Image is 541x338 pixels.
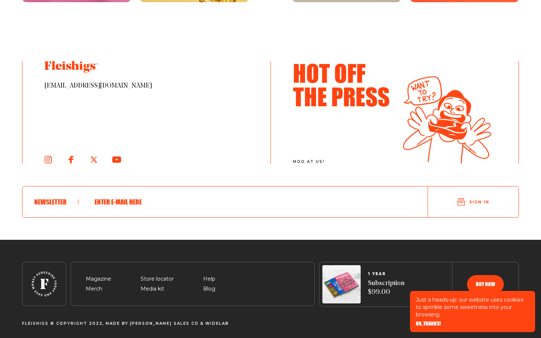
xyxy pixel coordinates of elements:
button: OK, THANKS! [416,321,441,326]
span: Blog [203,285,215,293]
a: Store locator [141,275,174,282]
span: 1 YEAR [368,272,404,276]
img: Magazines image [322,265,361,303]
a: [PERSON_NAME] Sales CO [130,321,199,326]
p: Just a heads-up: our website uses cookies to sprinkle some sweetness into your browsing. [416,296,529,318]
h3: Hot Off The Press [293,61,392,108]
span: Media kit [141,285,164,293]
span: Merch [86,285,102,293]
button: Buy now [467,275,504,293]
button: Sign in [428,189,519,214]
a: Merch [86,285,102,292]
span: Fleishigs © Copyright 2022 [22,321,103,326]
span: Buy now [476,282,495,287]
a: Media kit [141,285,164,292]
span: Help [203,275,215,284]
span: moo at us! [293,160,392,164]
a: Help [203,275,215,282]
span: Magazine [86,275,111,284]
input: Enter e-mail here [90,192,404,211]
span: & [200,321,204,326]
span: Widelab [205,321,229,326]
a: Widelab [205,321,229,326]
span: [PERSON_NAME] Sales CO [130,321,199,326]
span: Sign in [469,199,489,205]
a: Magazine [86,275,111,282]
span: , [103,321,104,326]
span: Made By [106,321,128,326]
span: Store locator [141,275,174,284]
h6: Newsletter [34,198,78,206]
span: Subscription $99.00 [368,279,404,297]
a: Blog [203,285,215,292]
span: [EMAIL_ADDRESS][DOMAIN_NAME] [45,82,248,90]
